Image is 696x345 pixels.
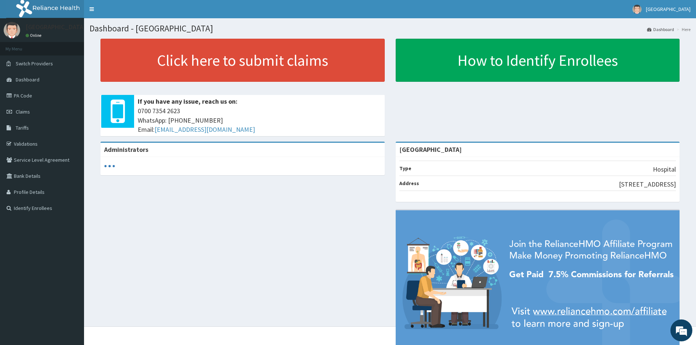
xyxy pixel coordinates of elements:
[632,5,642,14] img: User Image
[138,97,237,106] b: If you have any issue, reach us on:
[26,24,86,30] p: [GEOGRAPHIC_DATA]
[155,125,255,134] a: [EMAIL_ADDRESS][DOMAIN_NAME]
[396,39,680,82] a: How to Identify Enrollees
[619,180,676,189] p: [STREET_ADDRESS]
[16,124,29,131] span: Tariffs
[646,6,691,12] span: [GEOGRAPHIC_DATA]
[675,26,691,32] li: Here
[647,26,674,32] a: Dashboard
[399,145,462,154] strong: [GEOGRAPHIC_DATA]
[653,165,676,174] p: Hospital
[16,76,39,83] span: Dashboard
[399,165,411,172] b: Type
[26,33,43,38] a: Online
[104,161,115,172] svg: audio-loading
[138,106,381,134] span: 0700 7354 2623 WhatsApp: [PHONE_NUMBER] Email:
[104,145,148,154] b: Administrators
[100,39,385,82] a: Click here to submit claims
[4,22,20,38] img: User Image
[399,180,419,187] b: Address
[90,24,691,33] h1: Dashboard - [GEOGRAPHIC_DATA]
[16,60,53,67] span: Switch Providers
[16,108,30,115] span: Claims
